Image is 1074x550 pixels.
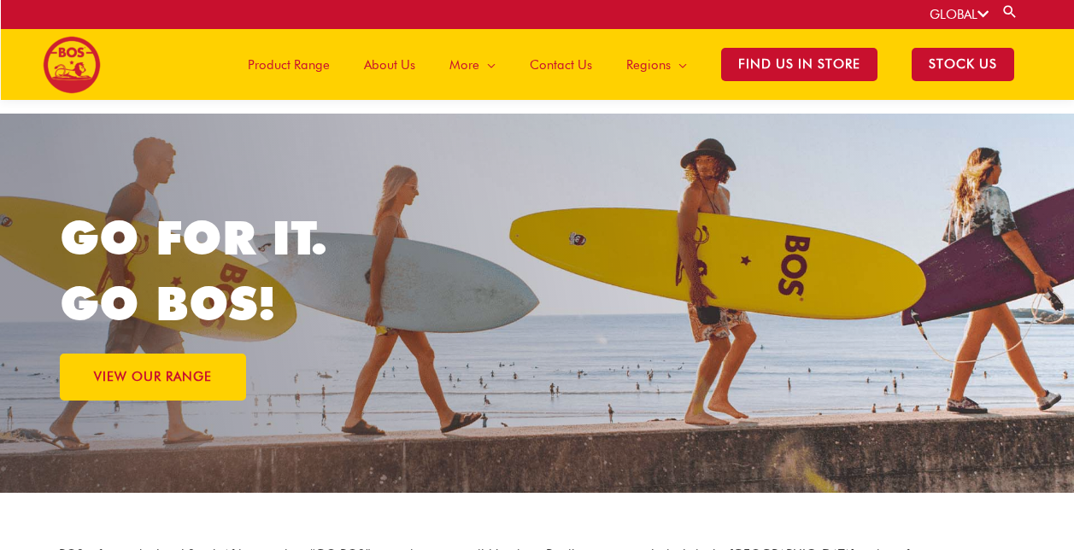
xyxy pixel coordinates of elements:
[218,29,1031,100] nav: Site Navigation
[432,29,513,100] a: More
[60,354,246,401] a: VIEW OUR RANGE
[248,39,330,91] span: Product Range
[930,7,989,22] a: GLOBAL
[60,205,537,336] h1: GO FOR IT. GO BOS!
[449,39,479,91] span: More
[1001,3,1018,20] a: Search button
[704,29,895,100] a: Find Us in Store
[721,48,877,81] span: Find Us in Store
[609,29,704,100] a: Regions
[530,39,592,91] span: Contact Us
[912,48,1014,81] span: STOCK US
[895,29,1031,100] a: STOCK US
[347,29,432,100] a: About Us
[513,29,609,100] a: Contact Us
[43,36,101,94] img: BOS logo finals-200px
[94,371,212,383] span: VIEW OUR RANGE
[364,39,415,91] span: About Us
[626,39,671,91] span: Regions
[231,29,347,100] a: Product Range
